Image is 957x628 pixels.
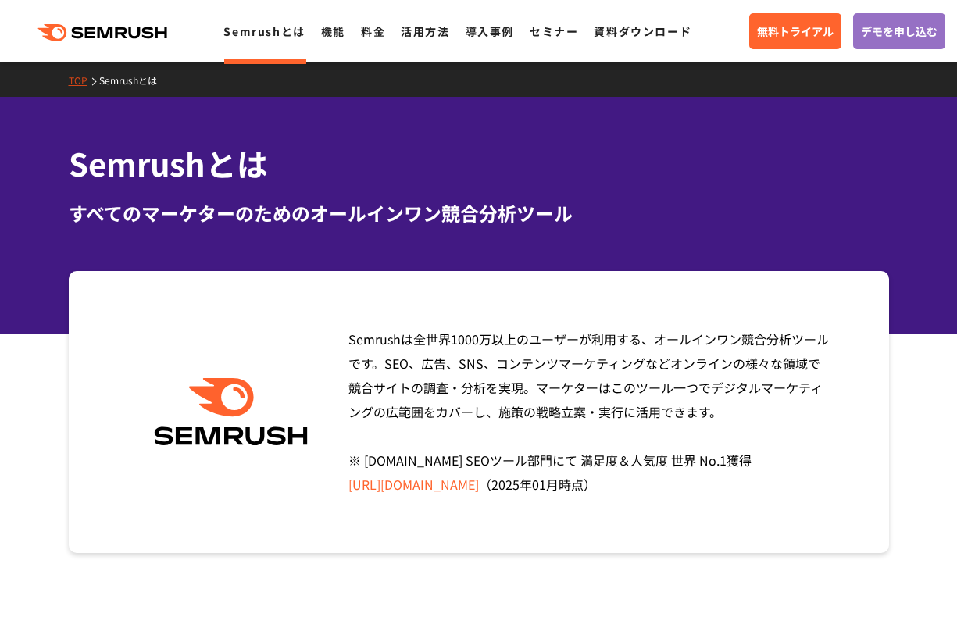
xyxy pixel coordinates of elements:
a: 機能 [321,23,345,39]
a: 料金 [361,23,385,39]
span: 無料トライアル [757,23,834,40]
a: デモを申し込む [853,13,945,49]
a: TOP [69,73,99,87]
h1: Semrushとは [69,141,889,187]
a: 資料ダウンロード [594,23,691,39]
span: デモを申し込む [861,23,937,40]
a: 活用方法 [401,23,449,39]
a: 無料トライアル [749,13,841,49]
a: 導入事例 [466,23,514,39]
a: セミナー [530,23,578,39]
a: Semrushとは [223,23,305,39]
a: Semrushとは [99,73,169,87]
a: [URL][DOMAIN_NAME] [348,475,479,494]
span: Semrushは全世界1000万以上のユーザーが利用する、オールインワン競合分析ツールです。SEO、広告、SNS、コンテンツマーケティングなどオンラインの様々な領域で競合サイトの調査・分析を実現... [348,330,829,494]
div: すべてのマーケターのためのオールインワン競合分析ツール [69,199,889,227]
img: Semrush [146,378,316,446]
